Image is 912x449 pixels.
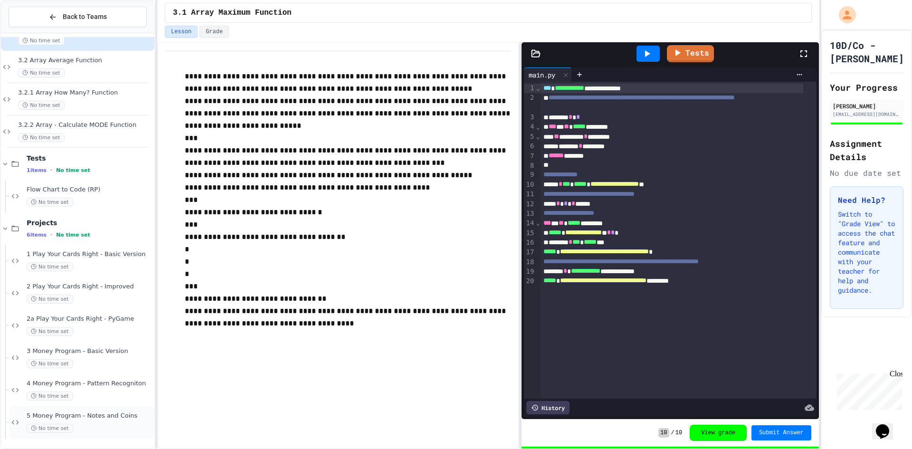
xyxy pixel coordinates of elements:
span: No time set [18,133,65,142]
div: 19 [524,267,536,277]
span: 2 Play Your Cards Right - Improved [27,283,152,291]
span: No time set [27,359,73,368]
div: No due date set [830,167,903,179]
button: Back to Teams [9,7,147,27]
span: No time set [56,232,90,238]
span: • [50,231,52,239]
span: Fold line [535,123,540,131]
h3: Need Help? [838,194,895,206]
p: Switch to "Grade View" to access the chat feature and communicate with your teacher for help and ... [838,210,895,295]
iframe: chat widget [872,411,902,439]
span: Flow Chart to Code (RP) [27,186,152,194]
div: 16 [524,238,536,248]
div: 15 [524,229,536,238]
div: 20 [524,277,536,286]
div: History [526,401,570,414]
span: Tests [27,154,152,162]
div: 6 [524,142,536,151]
span: 3.2.2 Array - Calculate MODE Function [18,121,152,129]
button: Grade [199,26,229,38]
span: 3.1 Array Maximum Function [173,7,292,19]
div: My Account [829,4,858,26]
div: 9 [524,170,536,180]
button: Lesson [165,26,198,38]
div: 10 [524,180,536,190]
div: 14 [524,219,536,228]
h1: 10D/Co - [PERSON_NAME] [830,38,904,65]
span: Submit Answer [759,429,804,437]
div: 3 [524,113,536,122]
div: 7 [524,152,536,161]
span: No time set [18,101,65,110]
span: 1 items [27,167,47,173]
span: No time set [27,424,73,433]
div: 4 [524,122,536,132]
span: 3 Money Program - Basic Version [27,347,152,355]
span: No time set [27,198,73,207]
h2: Your Progress [830,81,903,94]
button: Submit Answer [751,425,811,440]
span: No time set [18,68,65,77]
button: View grade [690,425,747,441]
div: main.py [524,70,560,80]
div: 11 [524,190,536,199]
span: No time set [18,36,65,45]
div: main.py [524,67,572,82]
div: 13 [524,209,536,219]
div: 2 [524,93,536,113]
span: 4 Money Program - Pattern Recogniton [27,380,152,388]
div: 17 [524,248,536,257]
span: • [50,166,52,174]
div: 18 [524,258,536,267]
span: 1 Play Your Cards Right - Basic Version [27,250,152,258]
div: [EMAIL_ADDRESS][DOMAIN_NAME] [833,111,901,118]
span: 10 [658,428,669,438]
h2: Assignment Details [830,137,903,163]
span: No time set [56,167,90,173]
span: / [671,429,674,437]
a: Tests [667,45,714,62]
div: 8 [524,161,536,171]
div: Chat with us now!Close [4,4,66,60]
span: No time set [27,295,73,304]
iframe: chat widget [833,370,902,410]
div: 1 [524,84,536,93]
div: [PERSON_NAME] [833,102,901,110]
span: No time set [27,327,73,336]
span: Back to Teams [63,12,107,22]
span: 2a Play Your Cards Right - PyGame [27,315,152,323]
span: 3.2.1 Array How Many? Function [18,89,152,97]
span: 10 [675,429,682,437]
span: 3.2 Array Average Function [18,57,152,65]
span: Fold line [535,84,540,92]
span: No time set [27,392,73,401]
span: No time set [27,262,73,271]
div: 12 [524,200,536,209]
span: Fold line [535,133,540,140]
span: 5 Money Program - Notes and Coins [27,412,152,420]
span: Fold line [535,219,540,227]
span: Projects [27,219,152,227]
span: 6 items [27,232,47,238]
div: 5 [524,132,536,142]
